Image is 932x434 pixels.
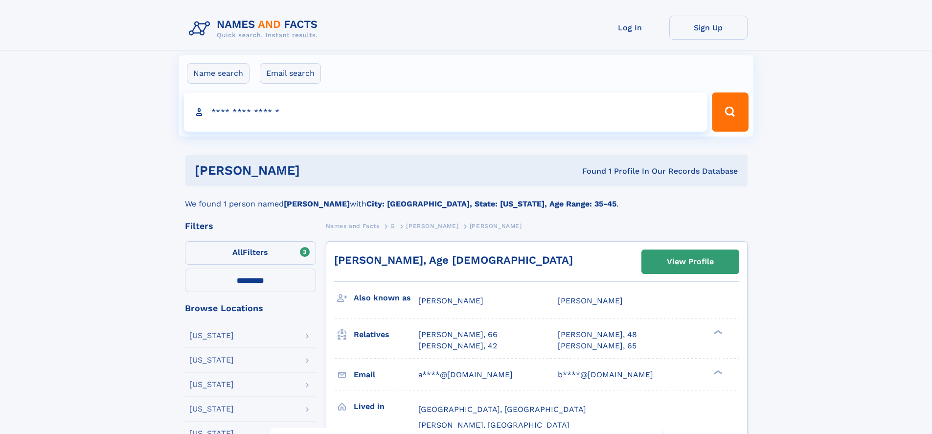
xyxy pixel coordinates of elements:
[366,199,616,208] b: City: [GEOGRAPHIC_DATA], State: [US_STATE], Age Range: 35-45
[418,341,497,351] a: [PERSON_NAME], 42
[669,16,748,40] a: Sign Up
[260,63,321,84] label: Email search
[418,329,498,340] a: [PERSON_NAME], 66
[390,223,395,229] span: G
[354,326,418,343] h3: Relatives
[187,63,250,84] label: Name search
[558,329,637,340] a: [PERSON_NAME], 48
[334,254,573,266] a: [PERSON_NAME], Age [DEMOGRAPHIC_DATA]
[354,398,418,415] h3: Lived in
[184,92,708,132] input: search input
[189,356,234,364] div: [US_STATE]
[185,241,316,265] label: Filters
[470,223,522,229] span: [PERSON_NAME]
[185,16,326,42] img: Logo Names and Facts
[354,366,418,383] h3: Email
[591,16,669,40] a: Log In
[232,248,243,257] span: All
[406,223,458,229] span: [PERSON_NAME]
[284,199,350,208] b: [PERSON_NAME]
[185,186,748,210] div: We found 1 person named with .
[185,304,316,313] div: Browse Locations
[418,405,586,414] span: [GEOGRAPHIC_DATA], [GEOGRAPHIC_DATA]
[558,296,623,305] span: [PERSON_NAME]
[642,250,739,274] a: View Profile
[711,329,723,336] div: ❯
[711,369,723,375] div: ❯
[418,420,569,430] span: [PERSON_NAME], [GEOGRAPHIC_DATA]
[558,341,636,351] a: [PERSON_NAME], 65
[326,220,380,232] a: Names and Facts
[189,381,234,388] div: [US_STATE]
[667,251,714,273] div: View Profile
[185,222,316,230] div: Filters
[195,164,441,177] h1: [PERSON_NAME]
[406,220,458,232] a: [PERSON_NAME]
[441,166,738,177] div: Found 1 Profile In Our Records Database
[354,290,418,306] h3: Also known as
[712,92,748,132] button: Search Button
[189,332,234,340] div: [US_STATE]
[418,296,483,305] span: [PERSON_NAME]
[189,405,234,413] div: [US_STATE]
[390,220,395,232] a: G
